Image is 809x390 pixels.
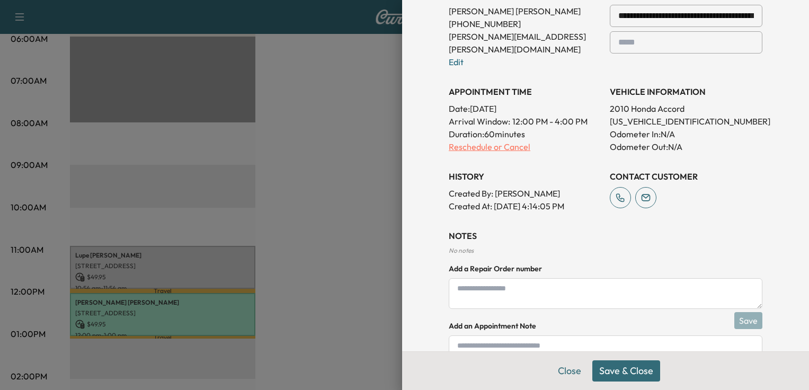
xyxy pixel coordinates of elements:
[449,17,601,30] p: [PHONE_NUMBER]
[449,229,762,242] h3: NOTES
[449,200,601,212] p: Created At : [DATE] 4:14:05 PM
[610,140,762,153] p: Odometer Out: N/A
[610,128,762,140] p: Odometer In: N/A
[449,140,601,153] p: Reschedule or Cancel
[449,263,762,274] h4: Add a Repair Order number
[449,57,464,67] a: Edit
[592,360,660,382] button: Save & Close
[449,5,601,17] p: [PERSON_NAME] [PERSON_NAME]
[449,128,601,140] p: Duration: 60 minutes
[449,321,762,331] h4: Add an Appointment Note
[449,102,601,115] p: Date: [DATE]
[512,115,588,128] span: 12:00 PM - 4:00 PM
[610,85,762,98] h3: VEHICLE INFORMATION
[449,187,601,200] p: Created By : [PERSON_NAME]
[449,85,601,98] h3: APPOINTMENT TIME
[449,115,601,128] p: Arrival Window:
[610,170,762,183] h3: CONTACT CUSTOMER
[551,360,588,382] button: Close
[449,30,601,56] p: [PERSON_NAME][EMAIL_ADDRESS][PERSON_NAME][DOMAIN_NAME]
[449,170,601,183] h3: History
[610,115,762,128] p: [US_VEHICLE_IDENTIFICATION_NUMBER]
[610,102,762,115] p: 2010 Honda Accord
[449,246,762,255] div: No notes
